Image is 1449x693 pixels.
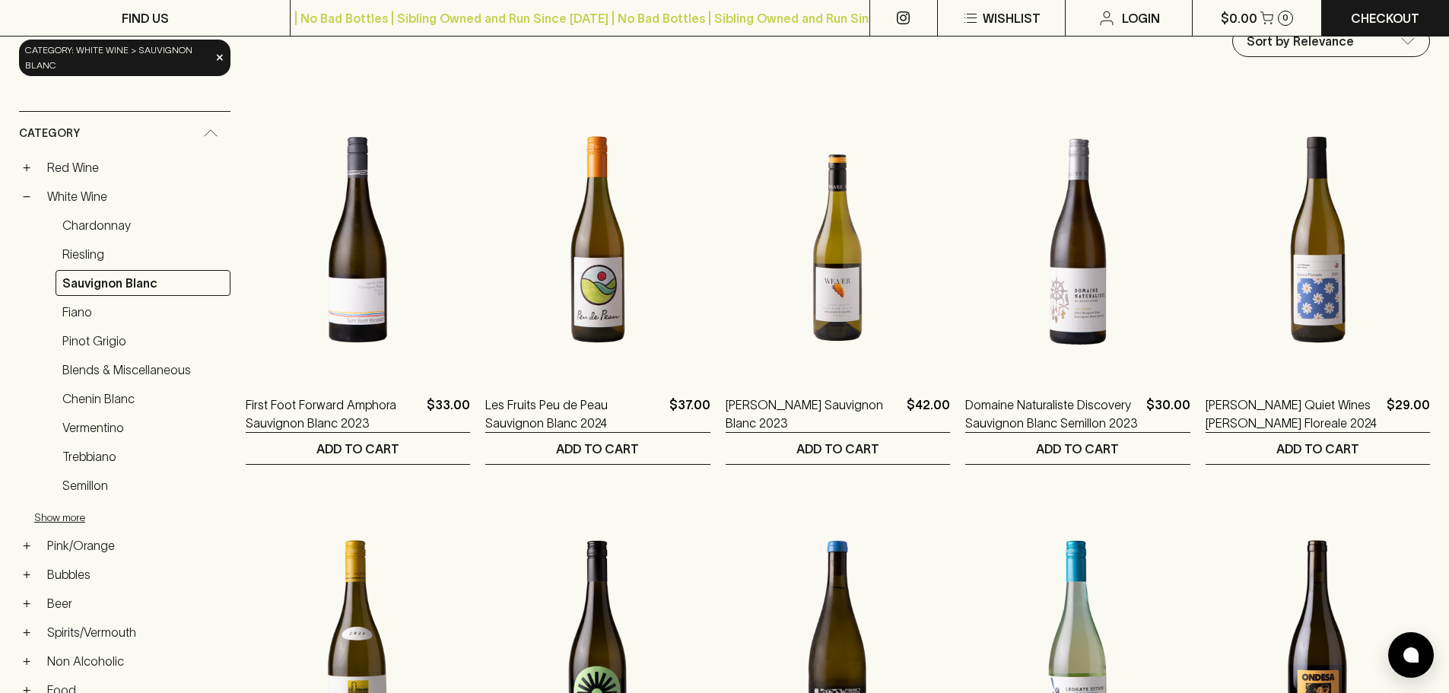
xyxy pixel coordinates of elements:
[19,189,34,204] button: −
[1247,32,1354,50] p: Sort by Relevance
[56,328,230,354] a: Pinot Grigio
[19,625,34,640] button: +
[1233,26,1429,56] div: Sort by Relevance
[19,160,34,175] button: +
[907,396,950,432] p: $42.00
[726,106,950,373] img: Weaver Sauvignon Blanc 2023
[19,567,34,582] button: +
[19,124,80,143] span: Category
[246,433,470,464] button: ADD TO CART
[40,561,230,587] a: Bubbles
[427,396,470,432] p: $33.00
[19,112,230,155] div: Category
[1206,396,1381,432] a: [PERSON_NAME] Quiet Wines [PERSON_NAME] Floreale 2024
[19,653,34,669] button: +
[34,501,234,532] button: Show more
[983,9,1041,27] p: Wishlist
[40,590,230,616] a: Beer
[726,396,901,432] a: [PERSON_NAME] Sauvignon Blanc 2023
[19,538,34,553] button: +
[726,433,950,464] button: ADD TO CART
[25,43,211,73] span: Category: white wine > sauvignon blanc
[556,440,639,458] p: ADD TO CART
[1146,396,1190,432] p: $30.00
[122,9,169,27] p: FIND US
[1122,9,1160,27] p: Login
[1351,9,1419,27] p: Checkout
[669,396,710,432] p: $37.00
[1282,14,1289,22] p: 0
[40,154,230,180] a: Red Wine
[56,357,230,383] a: Blends & Miscellaneous
[56,472,230,498] a: Semillon
[215,49,224,65] span: ×
[56,212,230,238] a: Chardonnay
[40,648,230,674] a: Non Alcoholic
[246,396,421,432] a: First Foot Forward Amphora Sauvignon Blanc 2023
[56,270,230,296] a: Sauvignon Blanc
[1036,440,1119,458] p: ADD TO CART
[965,106,1190,373] img: Domaine Naturaliste Discovery Sauvignon Blanc Semillon 2023
[485,396,663,432] a: Les Fruits Peu de Peau Sauvignon Blanc 2024
[1206,433,1430,464] button: ADD TO CART
[1206,106,1430,373] img: David Morgan Quiet Wines Bianco Floreale 2024
[56,443,230,469] a: Trebbiano
[1403,647,1419,663] img: bubble-icon
[56,386,230,412] a: Chenin Blanc
[1221,9,1257,27] p: $0.00
[246,106,470,373] img: First Foot Forward Amphora Sauvignon Blanc 2023
[40,532,230,558] a: Pink/Orange
[40,619,230,645] a: Spirits/Vermouth
[1276,440,1359,458] p: ADD TO CART
[56,241,230,267] a: Riesling
[1387,396,1430,432] p: $29.00
[796,440,879,458] p: ADD TO CART
[485,433,710,464] button: ADD TO CART
[56,299,230,325] a: Fiano
[316,440,399,458] p: ADD TO CART
[56,415,230,440] a: Vermentino
[965,396,1139,432] a: Domaine Naturaliste Discovery Sauvignon Blanc Semillon 2023
[965,433,1190,464] button: ADD TO CART
[40,183,230,209] a: White Wine
[19,596,34,611] button: +
[485,106,710,373] img: Les Fruits Peu de Peau Sauvignon Blanc 2024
